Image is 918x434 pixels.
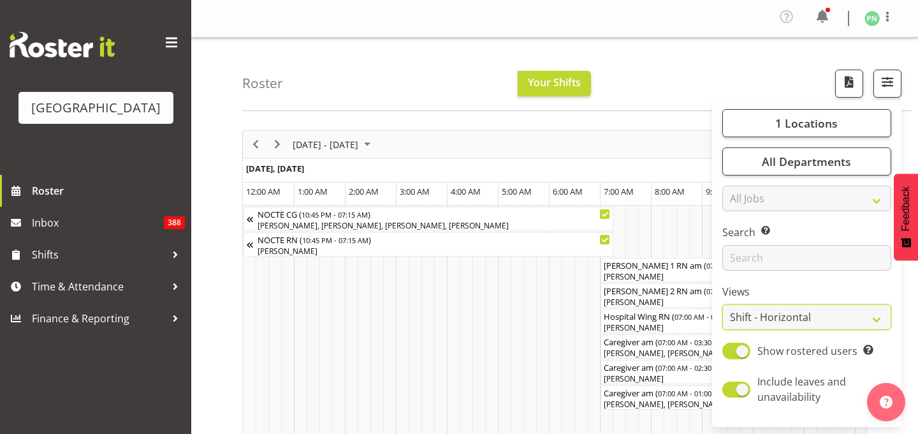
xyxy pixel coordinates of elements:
button: All Departments [722,147,891,176]
span: [DATE] - [DATE] [291,137,360,153]
div: Caregiver am ( ) [604,386,903,399]
h4: Roster [242,76,283,91]
button: 1 Locations [722,109,891,137]
button: Next [269,137,286,153]
span: Include leaves and unavailability [757,375,846,404]
span: 8:00 AM [655,186,685,197]
div: [PERSON_NAME], [PERSON_NAME], [PERSON_NAME] [PERSON_NAME], [PERSON_NAME], [PERSON_NAME], [PERSON_... [604,399,903,410]
span: All Departments [762,154,851,169]
span: 2:00 AM [349,186,379,197]
button: Download a PDF of the roster according to the set date range. [835,70,863,98]
div: [PERSON_NAME] [258,246,610,257]
span: 388 [164,216,185,229]
label: Search [722,225,891,240]
button: Feedback - Show survey [894,174,918,260]
div: [GEOGRAPHIC_DATA] [31,98,161,117]
span: Roster [32,181,185,200]
label: Views [722,284,891,299]
button: September 01 - 07, 2025 [291,137,376,153]
span: Time & Attendance [32,277,166,296]
button: Filter Shifts [873,70,901,98]
img: Rosterit website logo [10,32,115,57]
div: NOCTE RN Begin From Sunday, August 31, 2025 at 10:45:00 PM GMT+12:00 Ends At Monday, September 1,... [244,232,613,257]
button: Your Shifts [518,71,591,96]
div: [PERSON_NAME], [PERSON_NAME], [PERSON_NAME], [PERSON_NAME] [258,220,610,232]
span: Your Shifts [528,75,581,89]
span: 07:00 AM - 03:30 PM [658,337,724,347]
span: 6:00 AM [553,186,583,197]
div: NOCTE CG ( ) [258,207,610,220]
span: 07:00 AM - 03:30 PM [674,311,741,322]
span: 3:00 AM [400,186,430,197]
img: help-xxl-2.png [880,396,892,408]
span: [DATE], [DATE] [246,163,304,174]
span: 4:00 AM [451,186,481,197]
div: Next [266,131,288,158]
span: 5:00 AM [502,186,532,197]
span: 7:00 AM [604,186,634,197]
div: Previous [245,131,266,158]
span: Inbox [32,213,164,232]
span: 07:00 AM - 01:00 PM [658,388,724,398]
span: 1 Locations [775,116,838,131]
div: NOCTE RN ( ) [258,233,610,246]
span: 07:00 AM - 02:30 PM [658,363,724,373]
span: Shifts [32,245,166,264]
span: Show rostered users [757,344,857,358]
img: penny-navidad674.jpg [864,11,880,26]
span: 10:45 PM - 07:15 AM [302,235,368,245]
span: 1:00 AM [298,186,328,197]
span: Feedback [900,186,912,231]
div: Caregiver am Begin From Monday, September 1, 2025 at 7:00:00 AM GMT+12:00 Ends At Monday, Septemb... [601,385,907,410]
span: 07:00 AM - 03:30 PM [706,260,773,271]
span: Finance & Reporting [32,309,166,328]
div: NOCTE CG Begin From Sunday, August 31, 2025 at 10:45:00 PM GMT+12:00 Ends At Monday, September 1,... [244,207,613,231]
input: Search [722,245,891,271]
span: 10:45 PM - 07:15 AM [302,209,368,220]
span: 07:00 AM - 03:30 PM [706,286,773,296]
span: 9:00 AM [706,186,736,197]
span: 12:00 AM [246,186,280,197]
button: Previous [247,137,265,153]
